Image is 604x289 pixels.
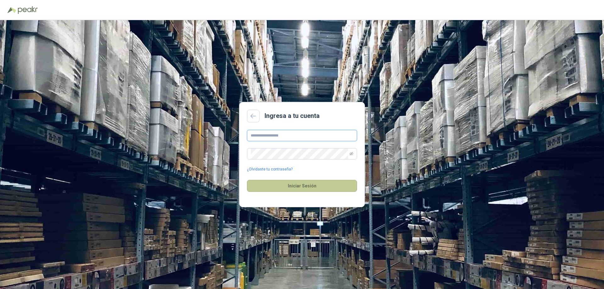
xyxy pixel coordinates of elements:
img: Peakr [18,6,38,14]
img: Logo [8,7,16,13]
button: Iniciar Sesión [247,180,357,192]
span: eye-invisible [350,152,353,156]
h2: Ingresa a tu cuenta [265,111,320,121]
a: ¿Olvidaste tu contraseña? [247,166,293,172]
